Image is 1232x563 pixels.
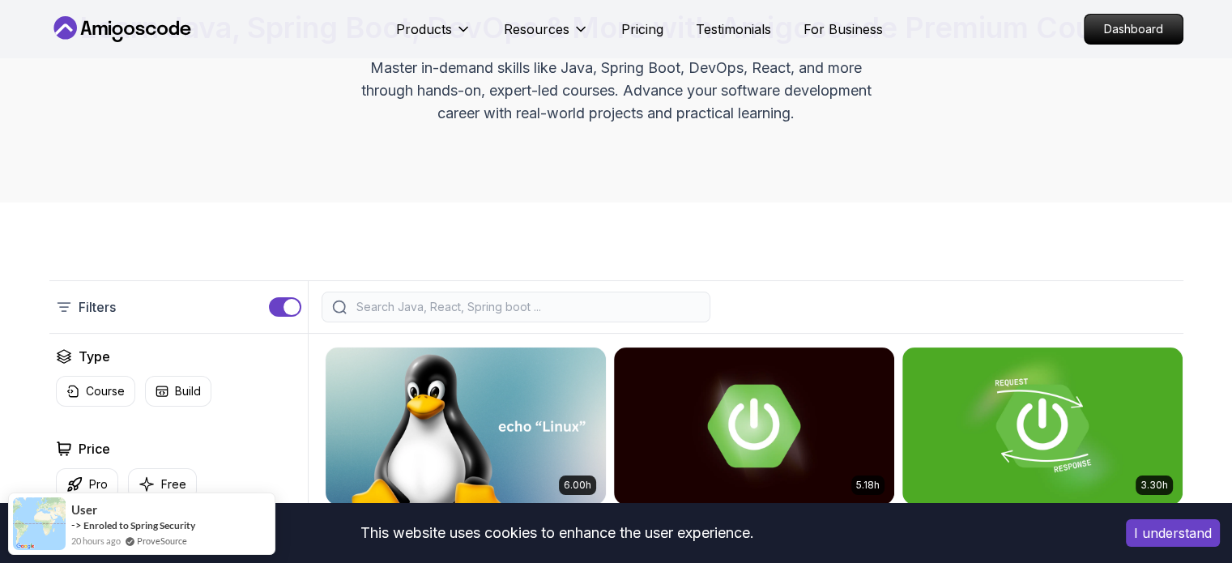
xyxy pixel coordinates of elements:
[86,383,125,399] p: Course
[344,57,889,125] p: Master in-demand skills like Java, Spring Boot, DevOps, React, and more through hands-on, expert-...
[12,515,1102,551] div: This website uses cookies to enhance the user experience.
[89,476,108,493] p: Pro
[83,519,195,531] a: Enroled to Spring Security
[71,518,82,531] span: ->
[56,376,135,407] button: Course
[128,468,197,500] button: Free
[79,439,110,459] h2: Price
[1126,519,1220,547] button: Accept cookies
[621,19,663,39] a: Pricing
[696,19,771,39] a: Testimonials
[504,19,589,52] button: Resources
[326,348,606,505] img: Linux Fundamentals card
[804,19,883,39] a: For Business
[504,19,569,39] p: Resources
[396,19,471,52] button: Products
[856,479,880,492] p: 5.18h
[137,534,187,548] a: ProveSource
[564,479,591,492] p: 6.00h
[353,299,700,315] input: Search Java, React, Spring boot ...
[902,348,1183,505] img: Building APIs with Spring Boot card
[1085,15,1183,44] p: Dashboard
[1084,14,1183,45] a: Dashboard
[79,347,110,366] h2: Type
[145,376,211,407] button: Build
[79,297,116,317] p: Filters
[175,383,201,399] p: Build
[13,497,66,550] img: provesource social proof notification image
[1140,479,1168,492] p: 3.30h
[56,468,118,500] button: Pro
[396,19,452,39] p: Products
[71,503,97,517] span: User
[614,348,894,505] img: Advanced Spring Boot card
[161,476,186,493] p: Free
[71,534,121,548] span: 20 hours ago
